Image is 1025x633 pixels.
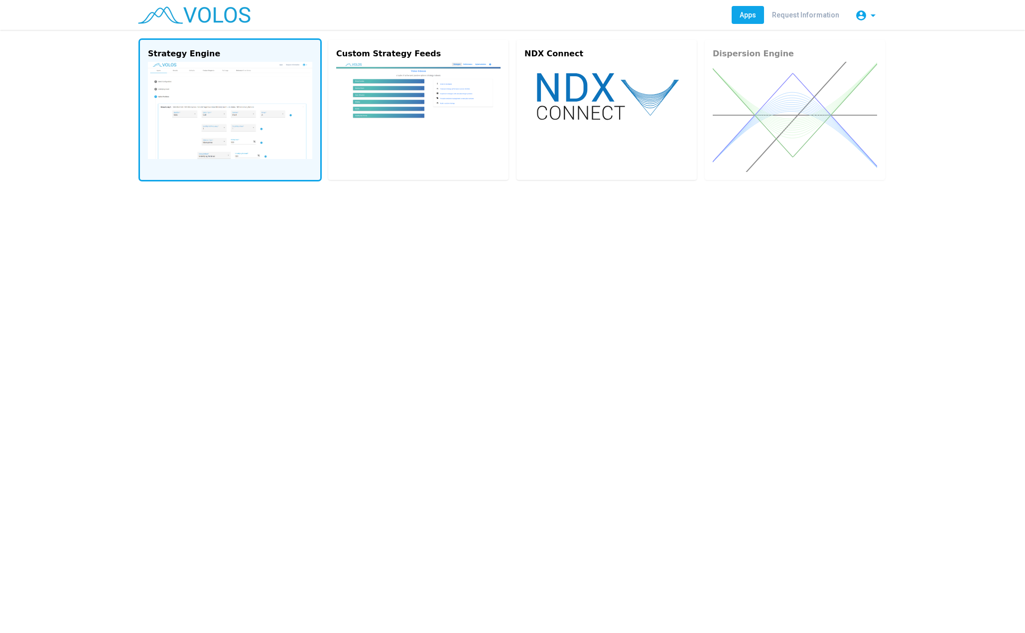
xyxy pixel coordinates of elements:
div: NDX Connect [524,48,689,60]
span: Request Information [772,11,839,19]
div: Strategy Engine [148,48,312,60]
mat-icon: arrow_drop_down [867,9,879,21]
span: Apps [740,11,756,19]
div: Custom Strategy Feeds [336,48,501,60]
a: Apps [732,6,764,24]
img: strategy-engine.png [148,62,312,159]
img: ndx-connect.svg [524,62,689,130]
mat-icon: account_circle [855,9,867,21]
a: Request Information [764,6,847,24]
img: custom.png [336,62,501,140]
div: Dispersion Engine [713,48,877,60]
img: dispersion.svg [713,62,877,172]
